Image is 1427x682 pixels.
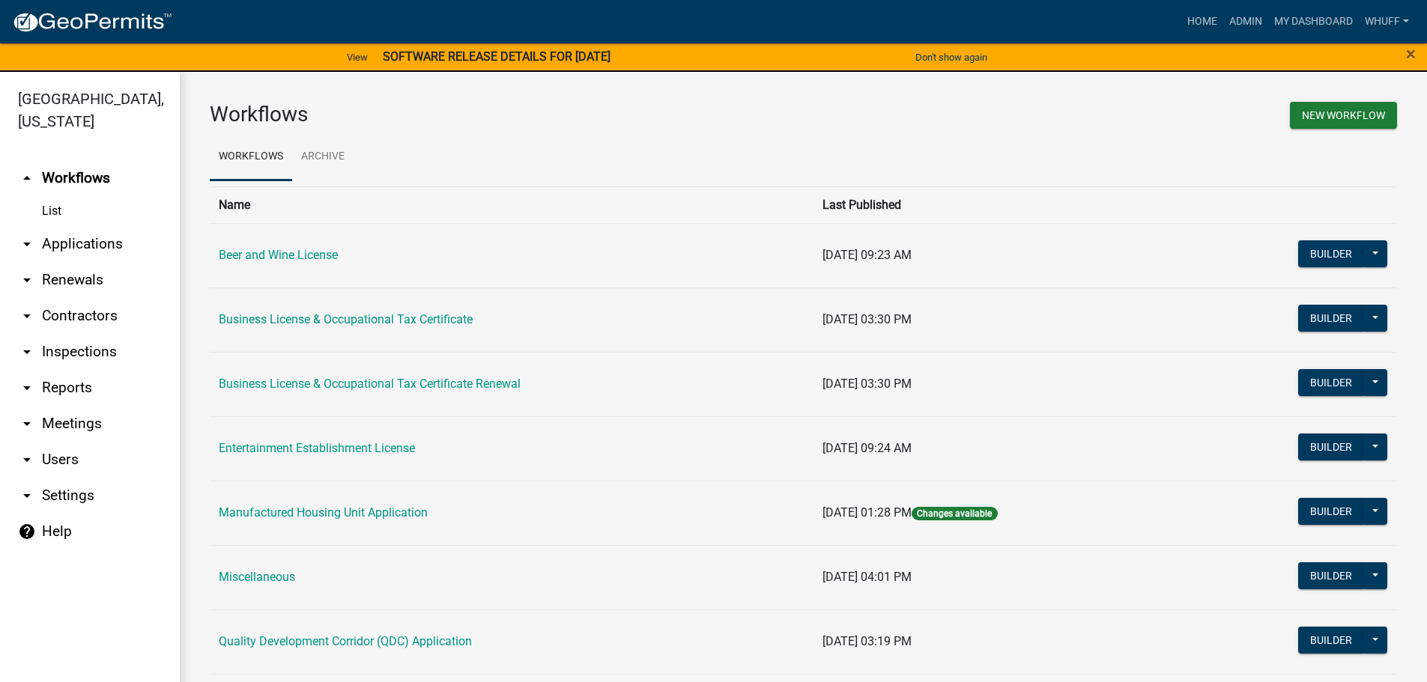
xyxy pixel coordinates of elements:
span: [DATE] 09:23 AM [822,248,912,262]
button: New Workflow [1290,102,1397,129]
a: Business License & Occupational Tax Certificate Renewal [219,377,521,391]
a: View [341,45,374,70]
span: [DATE] 01:28 PM [822,505,912,520]
button: Builder [1298,498,1364,525]
i: arrow_drop_down [18,235,36,253]
span: [DATE] 03:19 PM [822,634,912,648]
span: [DATE] 09:24 AM [822,441,912,455]
a: Home [1181,7,1223,36]
span: Changes available [912,507,997,520]
button: Builder [1298,240,1364,267]
a: Business License & Occupational Tax Certificate [219,312,473,326]
button: Builder [1298,305,1364,332]
a: Workflows [210,133,292,181]
a: Beer and Wine License [219,248,338,262]
span: [DATE] 03:30 PM [822,312,912,326]
a: Manufactured Housing Unit Application [219,505,428,520]
th: Name [210,186,814,223]
a: Admin [1223,7,1268,36]
a: Miscellaneous [219,570,295,584]
a: Quality Development Corridor (QDC) Application [219,634,472,648]
i: help [18,523,36,541]
button: Builder [1298,433,1364,460]
i: arrow_drop_down [18,343,36,361]
i: arrow_drop_up [18,169,36,187]
span: [DATE] 04:01 PM [822,570,912,584]
i: arrow_drop_down [18,307,36,325]
button: Builder [1298,562,1364,589]
th: Last Published [814,186,1192,223]
button: Close [1406,45,1416,63]
i: arrow_drop_down [18,379,36,397]
strong: SOFTWARE RELEASE DETAILS FOR [DATE] [383,49,611,64]
button: Builder [1298,369,1364,396]
button: Builder [1298,627,1364,654]
a: Archive [292,133,354,181]
i: arrow_drop_down [18,271,36,289]
i: arrow_drop_down [18,487,36,505]
span: [DATE] 03:30 PM [822,377,912,391]
i: arrow_drop_down [18,451,36,469]
a: My Dashboard [1268,7,1359,36]
a: Entertainment Establishment License [219,441,415,455]
button: Don't show again [909,45,993,70]
i: arrow_drop_down [18,415,36,433]
a: whuff [1359,7,1415,36]
span: × [1406,43,1416,64]
h3: Workflows [210,102,793,127]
